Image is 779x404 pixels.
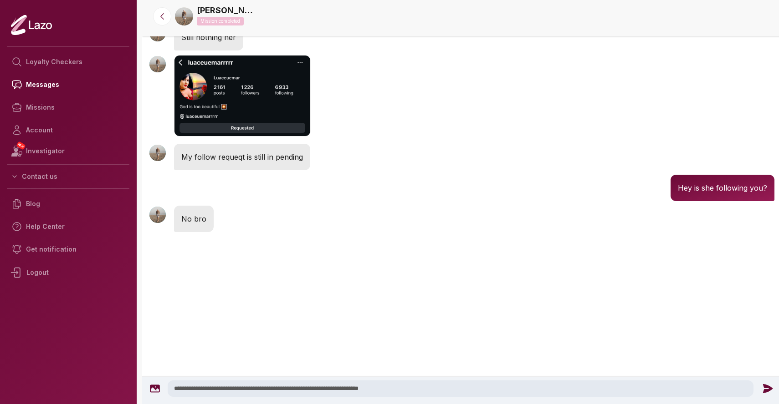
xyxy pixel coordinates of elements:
[149,145,166,161] img: User avatar
[7,50,129,73] a: Loyalty Checkers
[181,31,236,43] p: Still nothing her
[7,73,129,96] a: Messages
[7,141,129,161] a: NEWInvestigator
[7,215,129,238] a: Help Center
[197,4,256,17] a: [PERSON_NAME]
[149,56,166,72] img: User avatar
[7,192,129,215] a: Blog
[175,7,193,25] img: b10d8b60-ea59-46b8-b99e-30469003c990
[7,96,129,119] a: Missions
[197,17,244,25] p: Mission completed
[7,261,129,284] div: Logout
[678,182,767,194] p: Hey is she following you?
[16,141,26,150] span: NEW
[149,207,166,223] img: User avatar
[7,168,129,185] button: Contact us
[181,151,303,163] p: My follow requeqt is still in pending
[7,238,129,261] a: Get notification
[7,119,129,141] a: Account
[181,213,206,225] p: No bro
